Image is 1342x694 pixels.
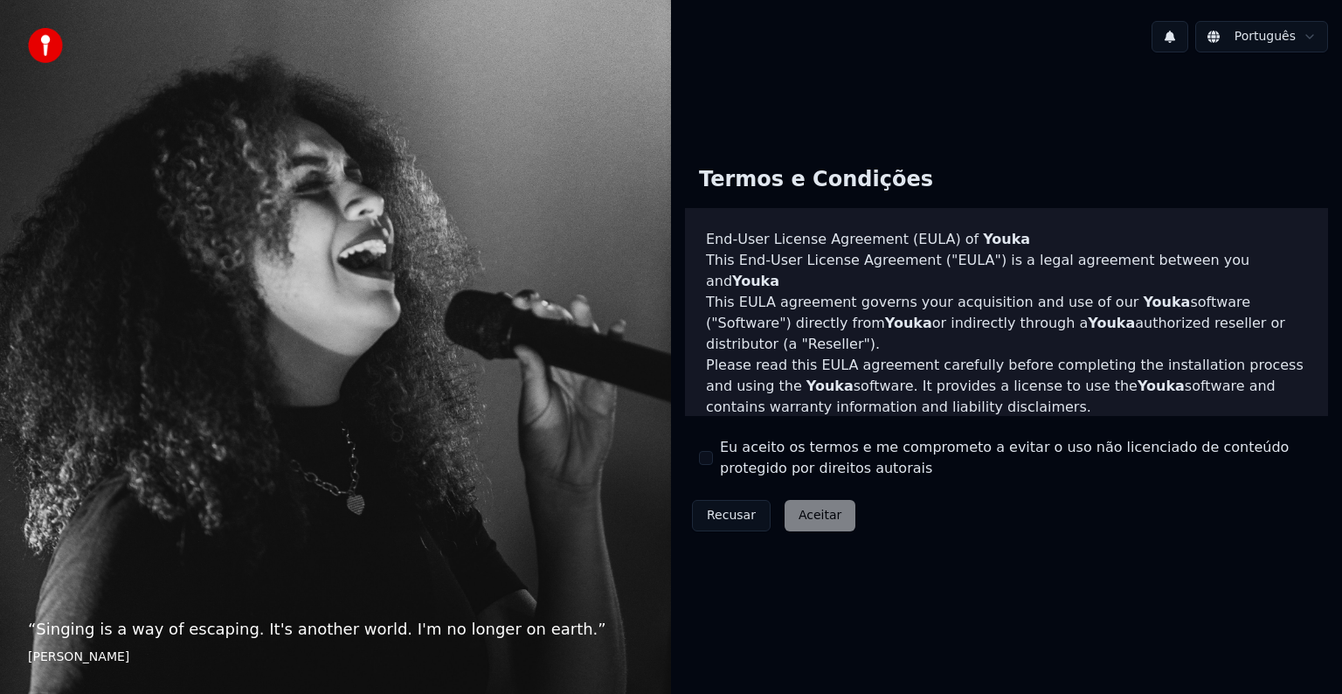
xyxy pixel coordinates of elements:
[692,500,771,531] button: Recusar
[732,273,779,289] span: Youka
[706,292,1307,355] p: This EULA agreement governs your acquisition and use of our software ("Software") directly from o...
[885,315,932,331] span: Youka
[706,229,1307,250] h3: End-User License Agreement (EULA) of
[706,250,1307,292] p: This End-User License Agreement ("EULA") is a legal agreement between you and
[1088,315,1135,331] span: Youka
[983,231,1030,247] span: Youka
[706,355,1307,418] p: Please read this EULA agreement carefully before completing the installation process and using th...
[720,437,1314,479] label: Eu aceito os termos e me comprometo a evitar o uso não licenciado de conteúdo protegido por direi...
[28,28,63,63] img: youka
[685,152,947,208] div: Termos e Condições
[806,378,854,394] span: Youka
[1143,294,1190,310] span: Youka
[1138,378,1185,394] span: Youka
[28,649,643,666] footer: [PERSON_NAME]
[28,617,643,642] p: “ Singing is a way of escaping. It's another world. I'm no longer on earth. ”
